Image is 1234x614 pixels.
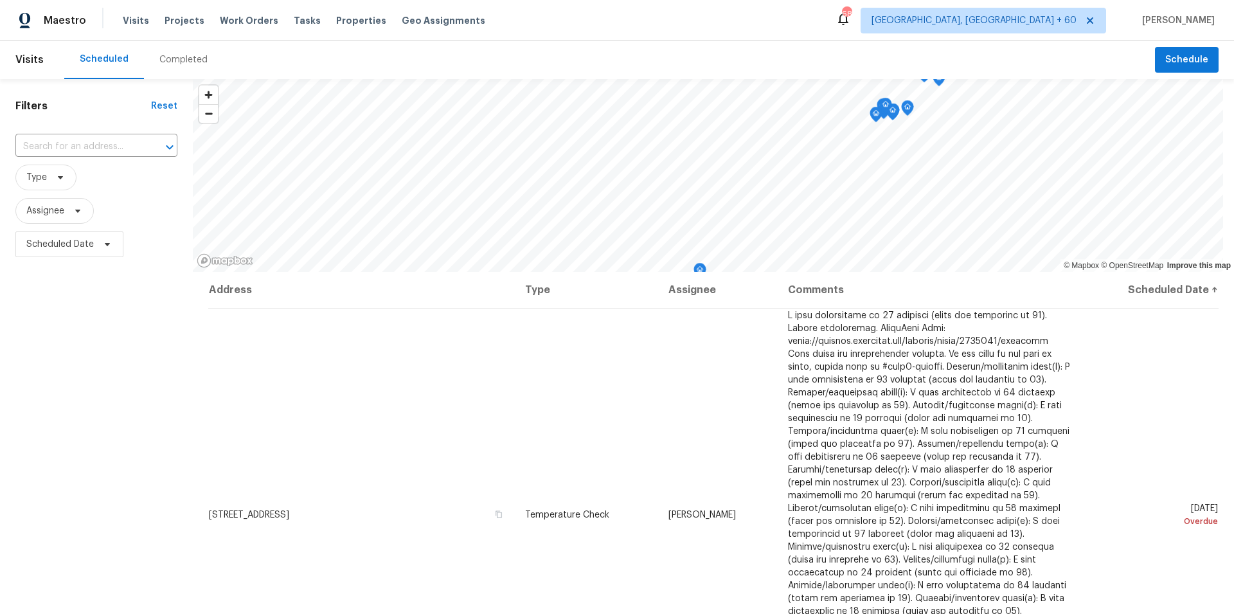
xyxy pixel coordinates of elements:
[123,14,149,27] span: Visits
[208,272,515,308] th: Address
[842,8,851,21] div: 682
[693,263,706,283] div: Map marker
[402,14,485,27] span: Geo Assignments
[15,46,44,74] span: Visits
[668,510,736,519] span: [PERSON_NAME]
[220,14,278,27] span: Work Orders
[1155,47,1219,73] button: Schedule
[1091,515,1218,528] div: Overdue
[886,104,899,123] div: Map marker
[901,100,914,120] div: Map marker
[294,16,321,25] span: Tasks
[877,98,890,118] div: Map marker
[26,238,94,251] span: Scheduled Date
[165,14,204,27] span: Projects
[44,14,86,27] span: Maestro
[26,171,47,184] span: Type
[778,272,1081,308] th: Comments
[161,138,179,156] button: Open
[336,14,386,27] span: Properties
[1101,261,1163,270] a: OpenStreetMap
[658,272,778,308] th: Assignee
[159,53,208,66] div: Completed
[15,100,151,113] h1: Filters
[26,204,64,217] span: Assignee
[1091,504,1218,528] span: [DATE]
[1167,261,1231,270] a: Improve this map
[209,510,289,519] span: [STREET_ADDRESS]
[879,98,892,118] div: Map marker
[193,79,1223,272] canvas: Map
[493,509,505,520] button: Copy Address
[15,137,141,157] input: Search for an address...
[199,104,218,123] button: Zoom out
[870,107,882,127] div: Map marker
[1137,14,1215,27] span: [PERSON_NAME]
[1064,261,1099,270] a: Mapbox
[872,14,1077,27] span: [GEOGRAPHIC_DATA], [GEOGRAPHIC_DATA] + 60
[197,253,253,268] a: Mapbox homepage
[80,53,129,66] div: Scheduled
[525,510,609,519] span: Temperature Check
[151,100,177,113] div: Reset
[199,86,218,104] button: Zoom in
[1165,52,1208,68] span: Schedule
[515,272,657,308] th: Type
[199,105,218,123] span: Zoom out
[1081,272,1219,308] th: Scheduled Date ↑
